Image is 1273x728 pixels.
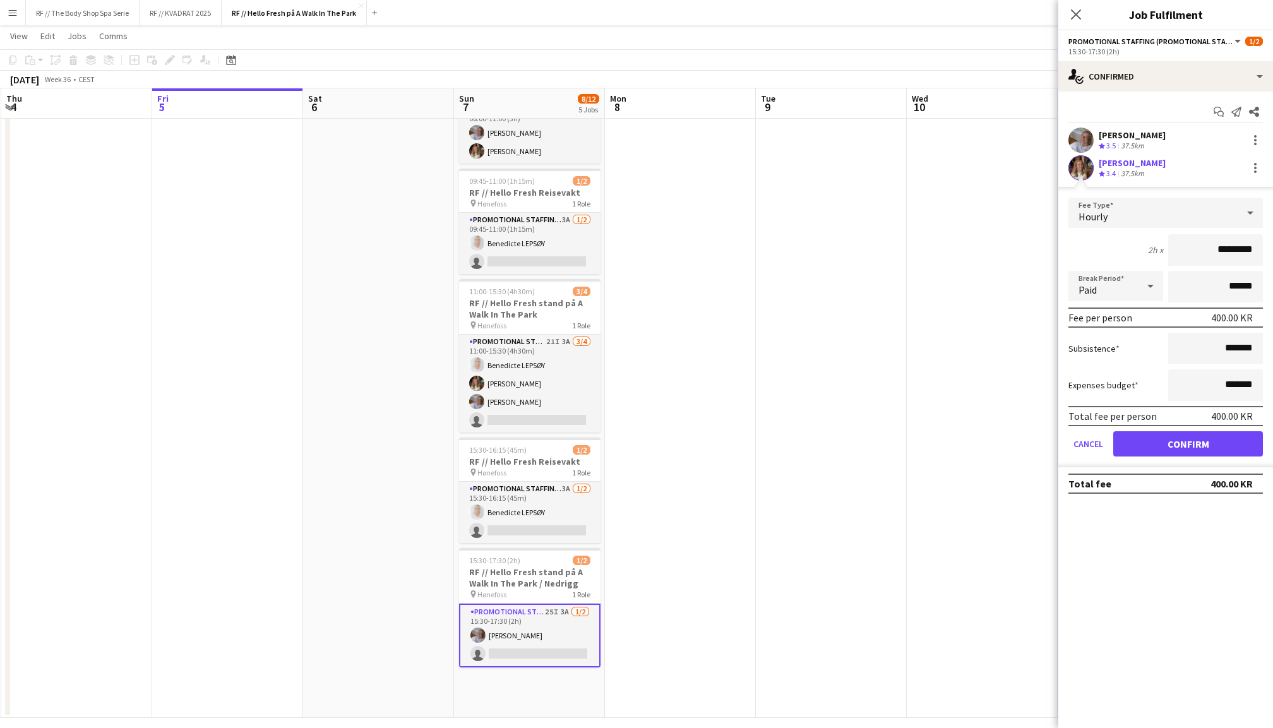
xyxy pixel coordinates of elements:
span: 3/4 [573,287,590,296]
div: 37.5km [1118,141,1147,152]
span: Jobs [68,30,87,42]
span: 15:30-16:15 (45m) [469,445,527,455]
span: 1 Role [572,321,590,330]
button: Promotional Staffing (Promotional Staff) [1068,37,1243,46]
span: Sun [459,93,474,104]
span: Comms [99,30,128,42]
div: 400.00 KR [1210,477,1253,490]
span: Hønefoss [477,468,506,477]
span: Sat [308,93,322,104]
span: Tue [761,93,775,104]
h3: RF // Hello Fresh stand på A Walk In The Park / Nedrigg [459,566,601,589]
span: 1 Role [572,590,590,599]
a: Edit [35,28,60,44]
span: Paid [1079,283,1097,296]
a: View [5,28,33,44]
span: Hønefoss [477,590,506,599]
div: [PERSON_NAME] [1099,157,1166,169]
div: 400.00 KR [1211,311,1253,324]
app-card-role: Promotional Staffing (Promotional Staff)25I3A1/215:30-17:30 (2h)[PERSON_NAME] [459,604,601,667]
span: 3.5 [1106,141,1116,150]
div: 37.5km [1118,169,1147,179]
span: 1 Role [572,199,590,208]
app-card-role: Promotional Staffing (Promotional Staff)21I3A3/411:00-15:30 (4h30m)Benedicte LEPSØY[PERSON_NAME][... [459,335,601,433]
div: Confirmed [1058,61,1273,92]
span: 4 [4,100,22,114]
div: 15:30-17:30 (2h) [1068,47,1263,56]
div: Total fee [1068,477,1111,490]
div: [DATE] [10,73,39,86]
span: Thu [6,93,22,104]
app-job-card: 15:30-17:30 (2h)1/2RF // Hello Fresh stand på A Walk In The Park / Nedrigg Hønefoss1 RolePromotio... [459,548,601,667]
app-card-role: Promotional Staffing (Promotional Staff)3A1/209:45-11:00 (1h15m)Benedicte LEPSØY [459,213,601,274]
span: 1/2 [1245,37,1263,46]
div: 400.00 KR [1211,410,1253,422]
span: Wed [912,93,928,104]
span: View [10,30,28,42]
span: 1 Role [572,468,590,477]
span: 9 [759,100,775,114]
label: Subsistence [1068,343,1120,354]
div: CEST [78,75,95,84]
button: RF // KVADRAT 2025 [140,1,222,25]
app-card-role: Promotional Staffing (Promotional Staff)2/208:00-11:00 (3h)[PERSON_NAME][PERSON_NAME] [459,102,601,164]
h3: RF // Hello Fresh Reisevakt [459,187,601,198]
span: 3.4 [1106,169,1116,178]
span: Edit [40,30,55,42]
a: Comms [94,28,133,44]
button: Confirm [1113,431,1263,456]
span: 10 [910,100,928,114]
div: [PERSON_NAME] [1099,129,1166,141]
span: Hønefoss [477,199,506,208]
div: Fee per person [1068,311,1132,324]
span: 11:00-15:30 (4h30m) [469,287,535,296]
h3: RF // Hello Fresh Reisevakt [459,456,601,467]
span: 5 [155,100,169,114]
span: Promotional Staffing (Promotional Staff) [1068,37,1233,46]
div: 5 Jobs [578,105,599,114]
span: Mon [610,93,626,104]
h3: RF // Hello Fresh stand på A Walk In The Park [459,297,601,320]
span: 7 [457,100,474,114]
app-job-card: 15:30-16:15 (45m)1/2RF // Hello Fresh Reisevakt Hønefoss1 RolePromotional Staffing (Promotional S... [459,438,601,543]
label: Expenses budget [1068,379,1139,391]
span: Fri [157,93,169,104]
span: Week 36 [42,75,73,84]
div: 2h x [1148,244,1163,256]
div: Total fee per person [1068,410,1157,422]
span: Hourly [1079,210,1108,223]
span: 1/2 [573,556,590,565]
span: 8/12 [578,94,599,104]
app-card-role: Promotional Staffing (Promotional Staff)3A1/215:30-16:15 (45m)Benedicte LEPSØY [459,482,601,543]
span: 8 [608,100,626,114]
span: 1/2 [573,445,590,455]
span: 6 [306,100,322,114]
span: 09:45-11:00 (1h15m) [469,176,535,186]
h3: Job Fulfilment [1058,6,1273,23]
span: 15:30-17:30 (2h) [469,556,520,565]
span: 1/2 [573,176,590,186]
app-job-card: 09:45-11:00 (1h15m)1/2RF // Hello Fresh Reisevakt Hønefoss1 RolePromotional Staffing (Promotional... [459,169,601,274]
a: Jobs [63,28,92,44]
button: RF // The Body Shop Spa Serie [26,1,140,25]
button: RF // Hello Fresh på A Walk In The Park [222,1,367,25]
button: Cancel [1068,431,1108,456]
app-job-card: 11:00-15:30 (4h30m)3/4RF // Hello Fresh stand på A Walk In The Park Hønefoss1 RolePromotional Sta... [459,279,601,433]
span: Hønefoss [477,321,506,330]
